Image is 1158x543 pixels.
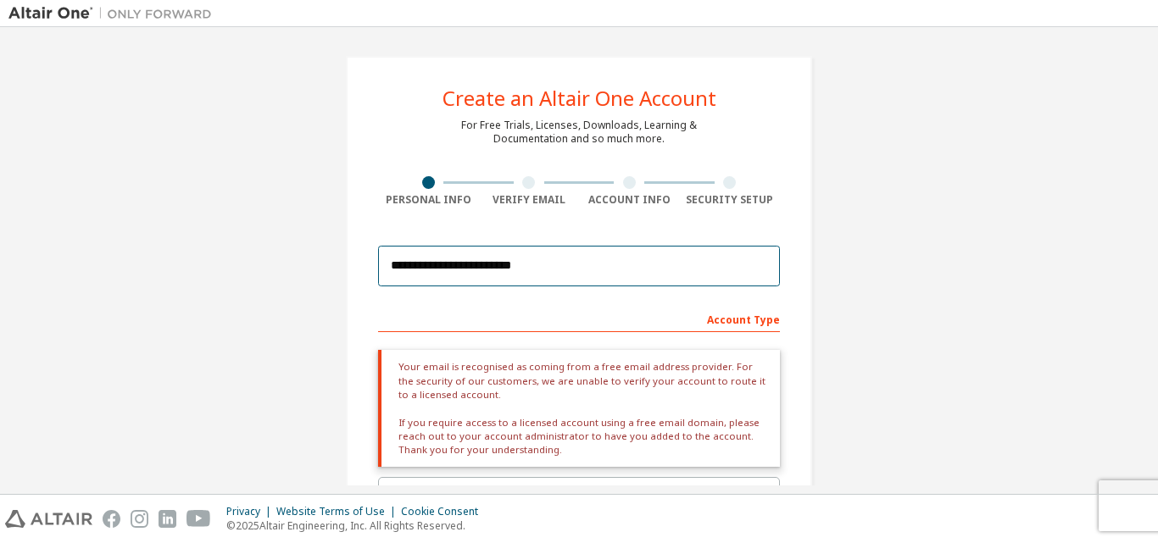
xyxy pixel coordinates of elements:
div: Verify Email [479,193,580,207]
img: linkedin.svg [159,510,176,528]
img: altair_logo.svg [5,510,92,528]
img: Altair One [8,5,220,22]
div: Privacy [226,505,276,518]
img: instagram.svg [131,510,148,528]
img: youtube.svg [187,510,211,528]
div: Personal Info [378,193,479,207]
div: Security Setup [680,193,781,207]
img: facebook.svg [103,510,120,528]
div: Website Terms of Use [276,505,401,518]
div: Cookie Consent [401,505,488,518]
div: Account Type [378,305,780,332]
div: Create an Altair One Account [443,88,716,108]
div: For Free Trials, Licenses, Downloads, Learning & Documentation and so much more. [461,119,697,146]
div: Your email is recognised as coming from a free email address provider. For the security of our cu... [378,350,780,467]
div: Account Info [579,193,680,207]
p: © 2025 Altair Engineering, Inc. All Rights Reserved. [226,518,488,533]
